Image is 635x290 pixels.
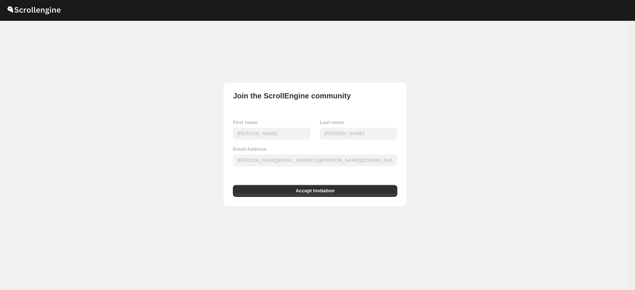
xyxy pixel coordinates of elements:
[233,92,351,100] div: Join the ScrollEngine community
[233,120,257,125] b: First name
[320,120,344,125] b: Last name
[233,146,266,152] b: Email Address
[233,185,397,197] button: Accept Invitation
[296,187,335,195] span: Accept Invitation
